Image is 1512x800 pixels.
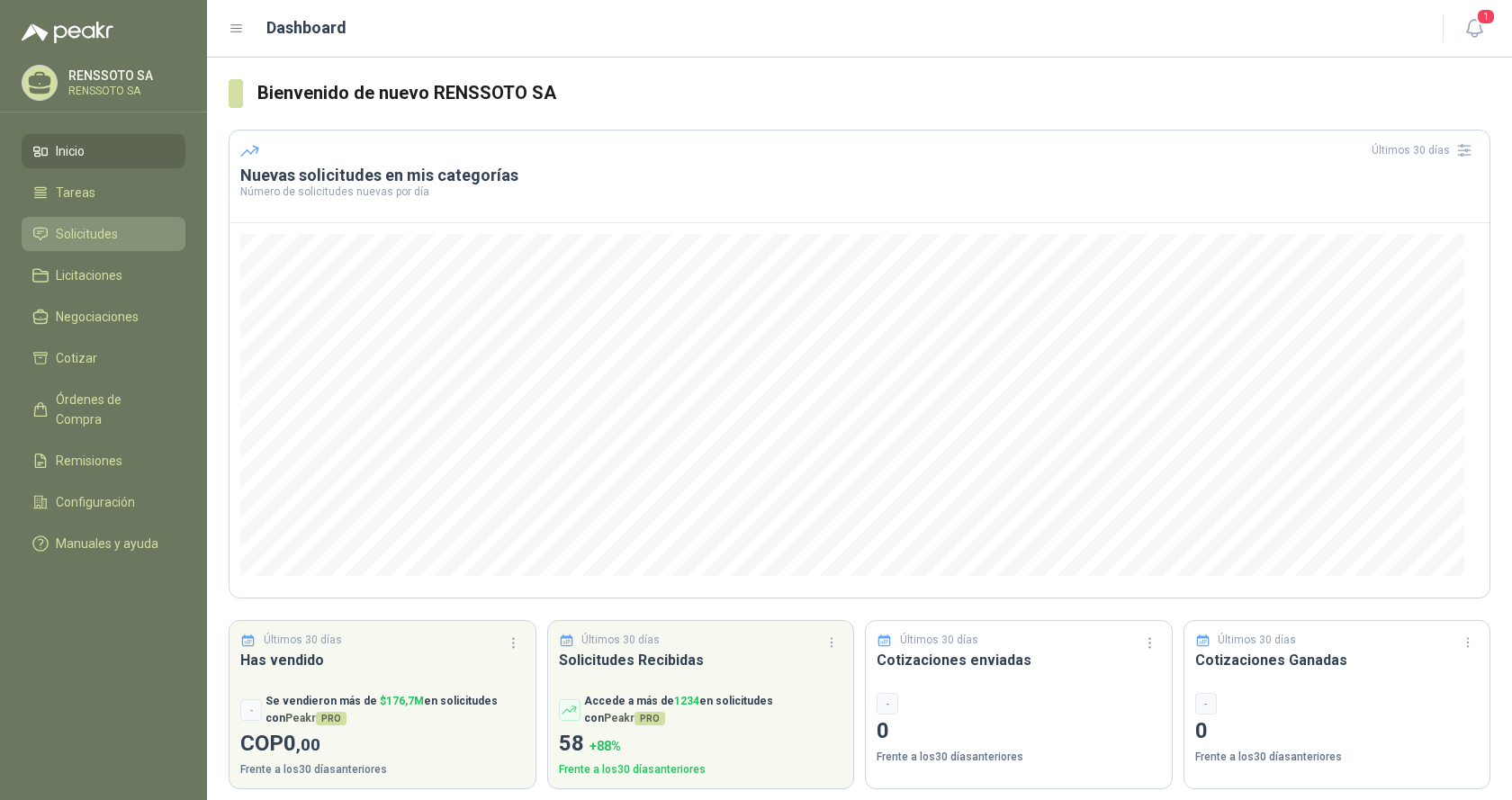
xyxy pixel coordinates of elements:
[56,183,95,202] span: Tareas
[584,693,843,727] p: Accede a más de en solicitudes con
[68,85,181,96] p: RENSSOTO SA
[56,141,85,161] span: Inicio
[22,300,185,334] a: Negociaciones
[877,693,898,715] div: -
[56,307,139,327] span: Negociaciones
[56,224,118,244] span: Solicitudes
[604,712,665,724] span: Peakr
[240,727,525,761] p: COP
[240,699,262,721] div: -
[285,712,346,724] span: Peakr
[1195,649,1480,671] h3: Cotizaciones Ganadas
[1195,693,1217,715] div: -
[877,649,1161,671] h3: Cotizaciones enviadas
[1195,715,1480,749] p: 0
[283,731,320,756] span: 0
[589,739,621,753] span: + 88 %
[56,348,97,368] span: Cotizar
[22,258,185,292] a: Licitaciones
[674,695,699,707] span: 1234
[22,217,185,251] a: Solicitudes
[22,485,185,519] a: Configuración
[559,761,843,778] p: Frente a los 30 días anteriores
[22,341,185,375] a: Cotizar
[240,649,525,671] h3: Has vendido
[22,175,185,210] a: Tareas
[877,715,1161,749] p: 0
[1372,136,1479,165] div: Últimos 30 días
[634,712,665,725] span: PRO
[56,265,122,285] span: Licitaciones
[265,693,525,727] p: Se vendieron más de en solicitudes con
[264,632,342,649] p: Últimos 30 días
[240,761,525,778] p: Frente a los 30 días anteriores
[22,444,185,478] a: Remisiones
[240,165,1479,186] h3: Nuevas solicitudes en mis categorías
[68,69,181,82] p: RENSSOTO SA
[240,186,1479,197] p: Número de solicitudes nuevas por día
[22,382,185,436] a: Órdenes de Compra
[900,632,978,649] p: Últimos 30 días
[1218,632,1296,649] p: Últimos 30 días
[1476,8,1496,25] span: 1
[1458,13,1490,45] button: 1
[22,22,113,43] img: Logo peakr
[56,390,168,429] span: Órdenes de Compra
[559,727,843,761] p: 58
[56,492,135,512] span: Configuración
[22,134,185,168] a: Inicio
[266,15,346,40] h1: Dashboard
[316,712,346,725] span: PRO
[56,451,122,471] span: Remisiones
[1195,749,1480,766] p: Frente a los 30 días anteriores
[22,526,185,561] a: Manuales y ayuda
[877,749,1161,766] p: Frente a los 30 días anteriores
[56,534,158,553] span: Manuales y ayuda
[257,79,1490,107] h3: Bienvenido de nuevo RENSSOTO SA
[296,734,320,755] span: ,00
[380,695,424,707] span: $ 176,7M
[581,632,660,649] p: Últimos 30 días
[559,649,843,671] h3: Solicitudes Recibidas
